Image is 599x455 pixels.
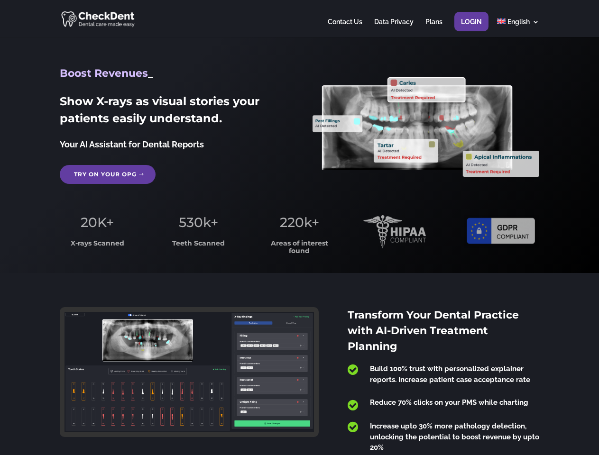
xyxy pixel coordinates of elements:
span: 20K+ [81,214,114,230]
a: Contact Us [328,18,362,37]
span: Your AI Assistant for Dental Reports [60,139,204,149]
h2: Show X-rays as visual stories your patients easily understand. [60,93,286,132]
a: Data Privacy [374,18,414,37]
a: Plans [425,18,442,37]
span: English [507,18,530,26]
span:  [348,421,358,433]
span: Build 100% trust with personalized explainer reports. Increase patient case acceptance rate [370,364,530,384]
span: Boost Revenues [60,67,148,80]
span:  [348,364,358,376]
span: Reduce 70% clicks on your PMS while charting [370,398,528,407]
span: _ [148,67,153,80]
span:  [348,399,358,411]
span: Transform Your Dental Practice with AI-Driven Treatment Planning [348,309,519,353]
img: X_Ray_annotated [313,77,539,177]
span: 220k+ [280,214,319,230]
span: Increase upto 30% more pathology detection, unlocking the potential to boost revenue by upto 20% [370,422,539,452]
a: Try on your OPG [60,165,156,184]
a: Login [461,18,482,37]
img: CheckDent AI [61,9,136,28]
a: English [497,18,539,37]
h3: Areas of interest found [262,240,337,259]
span: 530k+ [179,214,218,230]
